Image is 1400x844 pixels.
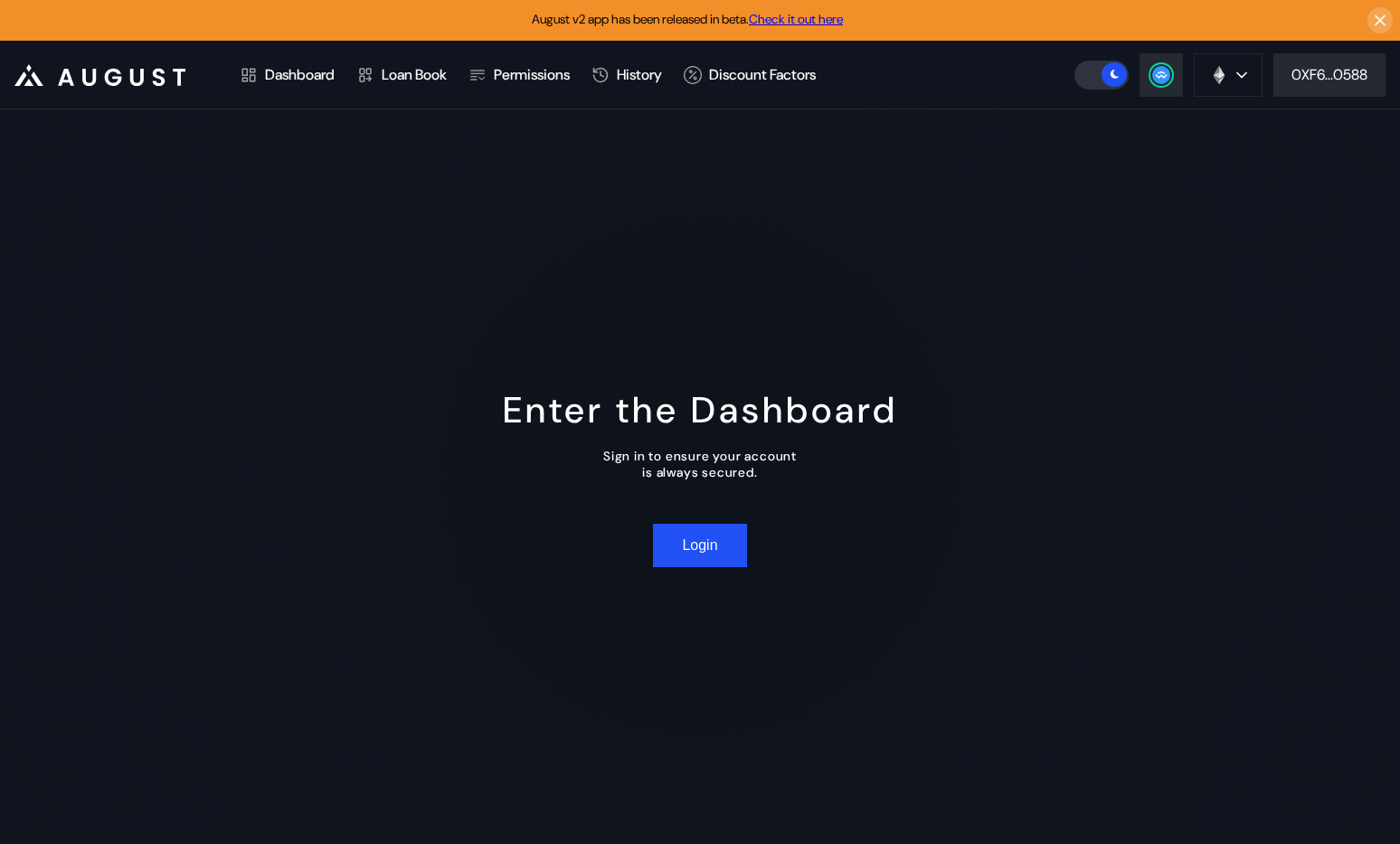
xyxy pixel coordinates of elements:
img: chain logo [1209,65,1229,85]
div: 0XF6...0588 [1291,65,1367,84]
div: History [617,65,662,84]
div: Sign in to ensure your account is always secured. [603,448,797,480]
a: Permissions [458,42,581,109]
div: Permissions [494,65,570,84]
a: Dashboard [229,42,345,109]
a: Loan Book [345,42,458,109]
a: History [581,42,673,109]
div: Enter the Dashboard [503,386,898,433]
a: Discount Factors [673,42,827,109]
a: Check it out here [749,11,843,27]
button: 0XF6...0588 [1273,53,1386,97]
button: chain logo [1194,53,1263,97]
span: August v2 app has been released in beta. [532,11,843,27]
div: Discount Factors [709,65,816,84]
div: Dashboard [265,65,335,84]
div: Loan Book [382,65,447,84]
button: Login [653,524,746,567]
